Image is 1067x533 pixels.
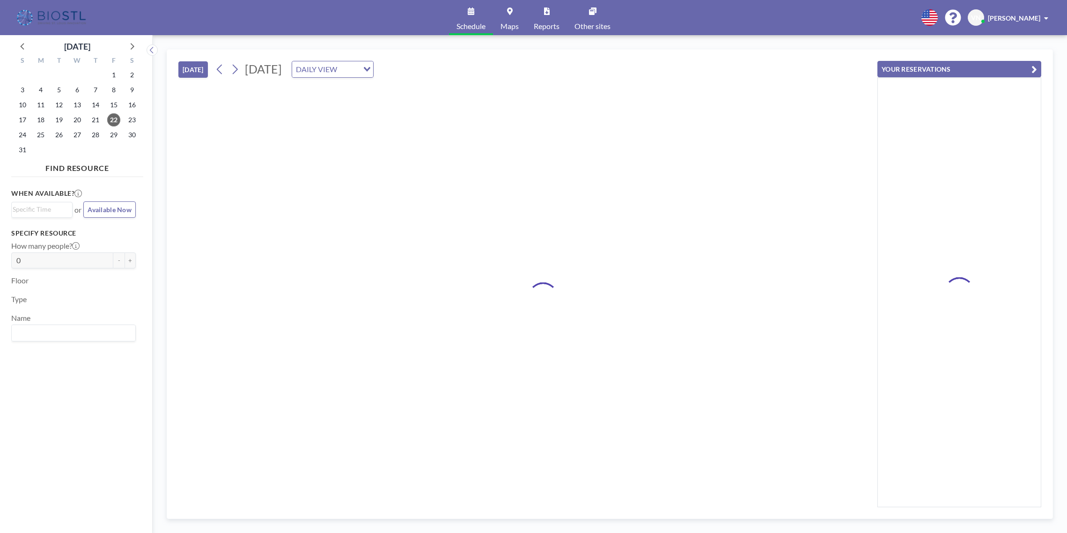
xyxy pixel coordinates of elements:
[89,98,102,111] span: Thursday, August 14, 2025
[107,83,120,96] span: Friday, August 8, 2025
[71,83,84,96] span: Wednesday, August 6, 2025
[107,98,120,111] span: Friday, August 15, 2025
[11,295,27,304] label: Type
[50,55,68,67] div: T
[123,55,141,67] div: S
[104,55,123,67] div: F
[988,14,1040,22] span: [PERSON_NAME]
[34,98,47,111] span: Monday, August 11, 2025
[71,113,84,126] span: Wednesday, August 20, 2025
[14,55,32,67] div: S
[16,83,29,96] span: Sunday, August 3, 2025
[11,160,143,173] h4: FIND RESOURCE
[34,113,47,126] span: Monday, August 18, 2025
[34,83,47,96] span: Monday, August 4, 2025
[107,128,120,141] span: Friday, August 29, 2025
[12,202,72,216] div: Search for option
[11,276,29,285] label: Floor
[534,22,559,30] span: Reports
[245,62,282,76] span: [DATE]
[125,252,136,268] button: +
[71,128,84,141] span: Wednesday, August 27, 2025
[125,83,139,96] span: Saturday, August 9, 2025
[125,113,139,126] span: Saturday, August 23, 2025
[456,22,486,30] span: Schedule
[574,22,611,30] span: Other sites
[86,55,104,67] div: T
[877,61,1041,77] button: YOUR RESERVATIONS
[88,206,132,214] span: Available Now
[107,113,120,126] span: Friday, August 22, 2025
[500,22,519,30] span: Maps
[52,83,66,96] span: Tuesday, August 5, 2025
[89,113,102,126] span: Thursday, August 21, 2025
[52,128,66,141] span: Tuesday, August 26, 2025
[125,128,139,141] span: Saturday, August 30, 2025
[52,113,66,126] span: Tuesday, August 19, 2025
[13,327,130,339] input: Search for option
[12,325,135,341] div: Search for option
[11,313,30,323] label: Name
[113,252,125,268] button: -
[83,201,136,218] button: Available Now
[68,55,87,67] div: W
[34,128,47,141] span: Monday, August 25, 2025
[64,40,90,53] div: [DATE]
[971,14,981,22] span: VN
[32,55,50,67] div: M
[11,229,136,237] h3: Specify resource
[178,61,208,78] button: [DATE]
[13,204,67,215] input: Search for option
[292,61,373,77] div: Search for option
[16,113,29,126] span: Sunday, August 17, 2025
[294,63,339,75] span: DAILY VIEW
[107,68,120,81] span: Friday, August 1, 2025
[15,8,89,27] img: organization-logo
[89,83,102,96] span: Thursday, August 7, 2025
[340,63,358,75] input: Search for option
[11,241,80,251] label: How many people?
[71,98,84,111] span: Wednesday, August 13, 2025
[125,98,139,111] span: Saturday, August 16, 2025
[52,98,66,111] span: Tuesday, August 12, 2025
[89,128,102,141] span: Thursday, August 28, 2025
[16,143,29,156] span: Sunday, August 31, 2025
[74,205,81,215] span: or
[16,98,29,111] span: Sunday, August 10, 2025
[125,68,139,81] span: Saturday, August 2, 2025
[16,128,29,141] span: Sunday, August 24, 2025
